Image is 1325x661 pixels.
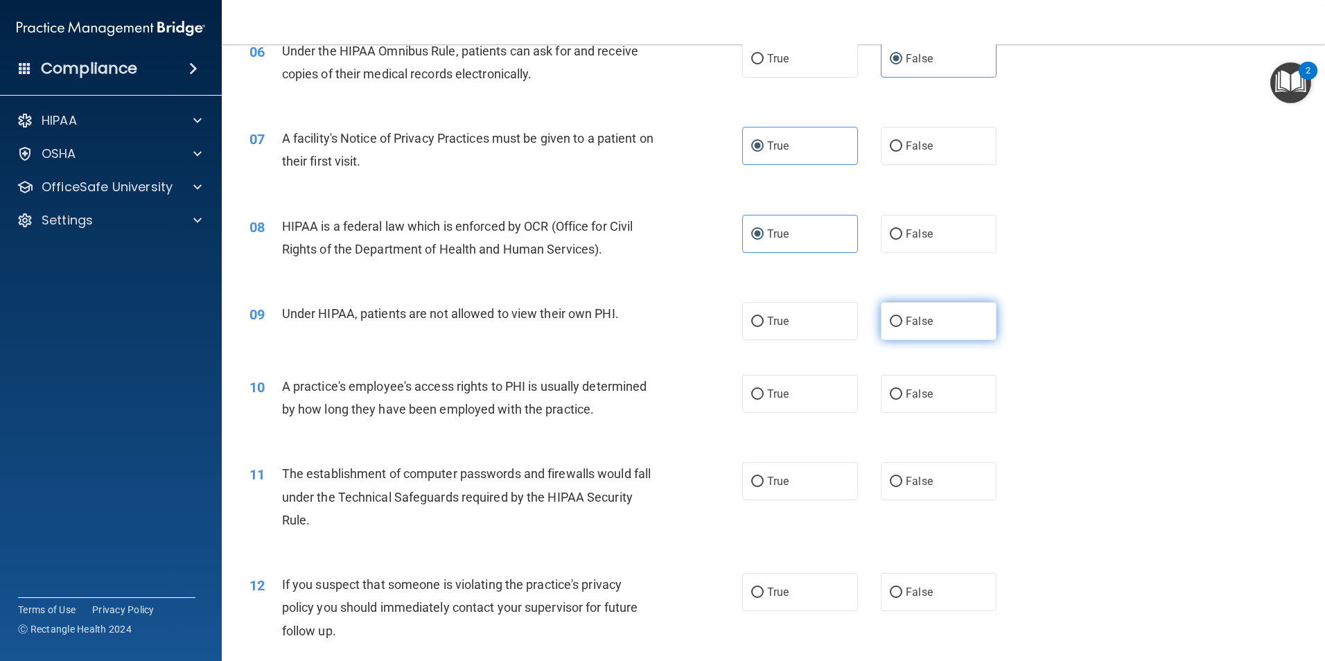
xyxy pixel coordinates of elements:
[282,306,619,321] span: Under HIPAA, patients are not allowed to view their own PHI.
[751,588,764,598] input: True
[767,475,789,488] span: True
[751,54,764,64] input: True
[17,179,202,195] a: OfficeSafe University
[906,475,933,488] span: False
[751,477,764,487] input: True
[751,141,764,152] input: True
[890,229,902,240] input: False
[282,466,651,527] span: The establishment of computer passwords and firewalls would fall under the Technical Safeguards r...
[42,179,173,195] p: OfficeSafe University
[906,315,933,328] span: False
[249,44,265,60] span: 06
[249,577,265,594] span: 12
[18,603,76,617] a: Terms of Use
[249,306,265,323] span: 09
[751,317,764,327] input: True
[249,219,265,236] span: 08
[767,315,789,328] span: True
[17,112,202,129] a: HIPAA
[906,52,933,65] span: False
[18,622,132,636] span: Ⓒ Rectangle Health 2024
[890,54,902,64] input: False
[890,317,902,327] input: False
[249,379,265,396] span: 10
[92,603,155,617] a: Privacy Policy
[17,212,202,229] a: Settings
[249,131,265,148] span: 07
[282,131,653,168] span: A facility's Notice of Privacy Practices must be given to a patient on their first visit.
[767,52,789,65] span: True
[282,219,633,256] span: HIPAA is a federal law which is enforced by OCR (Office for Civil Rights of the Department of Hea...
[751,389,764,400] input: True
[890,141,902,152] input: False
[17,146,202,162] a: OSHA
[1085,563,1308,618] iframe: Drift Widget Chat Controller
[42,112,77,129] p: HIPAA
[1270,62,1311,103] button: Open Resource Center, 2 new notifications
[767,227,789,240] span: True
[1306,71,1310,89] div: 2
[42,146,76,162] p: OSHA
[906,227,933,240] span: False
[751,229,764,240] input: True
[890,389,902,400] input: False
[767,387,789,400] span: True
[767,585,789,599] span: True
[890,477,902,487] input: False
[41,59,137,78] h4: Compliance
[890,588,902,598] input: False
[282,379,647,416] span: A practice's employee's access rights to PHI is usually determined by how long they have been emp...
[767,139,789,152] span: True
[282,44,638,81] span: Under the HIPAA Omnibus Rule, patients can ask for and receive copies of their medical records el...
[17,15,205,42] img: PMB logo
[906,139,933,152] span: False
[249,466,265,483] span: 11
[282,577,638,637] span: If you suspect that someone is violating the practice's privacy policy you should immediately con...
[42,212,93,229] p: Settings
[906,387,933,400] span: False
[906,585,933,599] span: False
